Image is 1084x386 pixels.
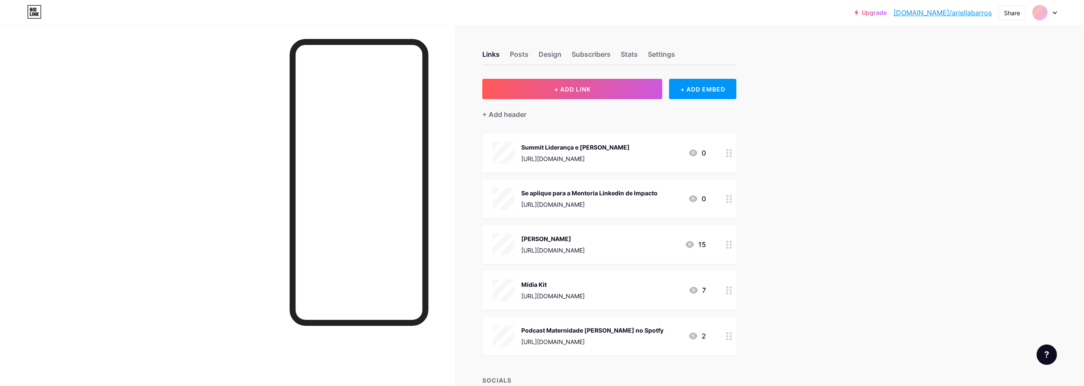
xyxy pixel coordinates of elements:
[669,79,736,99] div: + ADD EMBED
[521,154,630,163] div: [URL][DOMAIN_NAME]
[521,246,585,255] div: [URL][DOMAIN_NAME]
[893,8,992,18] a: [DOMAIN_NAME]/ariellabarros
[685,239,706,250] div: 15
[688,194,706,204] div: 0
[1004,8,1020,17] div: Share
[621,49,638,64] div: Stats
[510,49,528,64] div: Posts
[572,49,611,64] div: Subscribers
[521,292,585,300] div: [URL][DOMAIN_NAME]
[854,9,887,16] a: Upgrade
[521,189,658,197] div: Se aplique para a Mentoria Linkedin de Impacto
[539,49,561,64] div: Design
[689,285,706,295] div: 7
[482,49,500,64] div: Links
[554,86,591,93] span: + ADD LINK
[688,331,706,341] div: 2
[648,49,675,64] div: Settings
[482,109,526,119] div: + Add header
[521,234,585,243] div: [PERSON_NAME]
[482,79,662,99] button: + ADD LINK
[521,326,664,335] div: Podcast Maternidade [PERSON_NAME] no Spotfy
[482,376,736,385] div: SOCIALS
[521,200,658,209] div: [URL][DOMAIN_NAME]
[688,148,706,158] div: 0
[521,143,630,152] div: Summit Liderança e [PERSON_NAME]
[521,280,585,289] div: Mídia Kit
[521,337,664,346] div: [URL][DOMAIN_NAME]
